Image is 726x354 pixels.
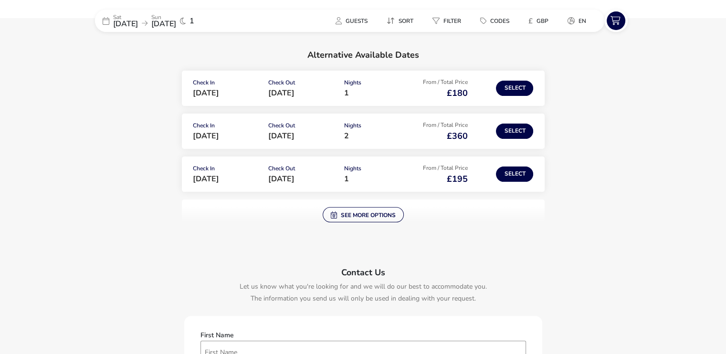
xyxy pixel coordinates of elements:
[189,17,194,25] span: 1
[193,80,261,89] p: Check In
[410,79,468,89] p: From / Total Price
[410,165,468,175] p: From / Total Price
[344,174,349,184] span: 1
[496,167,533,182] button: Select
[490,17,509,25] span: Codes
[447,173,468,185] span: £195
[268,80,337,89] p: Check Out
[113,19,138,29] span: [DATE]
[447,130,468,142] span: £360
[113,14,138,20] p: Sat
[399,17,413,25] span: Sort
[193,131,219,141] span: [DATE]
[268,123,337,132] p: Check Out
[151,14,176,20] p: Sun
[189,281,537,292] p: Let us know what you're looking for and we will do our best to accommodate you.
[268,174,295,184] span: [DATE]
[193,166,261,175] p: Check In
[560,14,598,28] naf-pibe-menu-bar-item: en
[579,17,586,25] span: en
[193,123,261,132] p: Check In
[496,124,533,139] button: Select
[410,122,468,132] p: From / Total Price
[344,131,349,141] span: 2
[346,17,368,25] span: Guests
[443,17,461,25] span: Filter
[344,88,349,98] span: 1
[268,166,337,175] p: Check Out
[200,332,234,339] label: First Name
[447,87,468,99] span: £180
[379,14,421,28] button: Sort
[328,14,379,28] naf-pibe-menu-bar-item: Guests
[193,88,219,98] span: [DATE]
[331,211,396,219] span: See more options
[268,88,295,98] span: [DATE]
[193,174,219,184] span: [DATE]
[521,14,556,28] button: £GBP
[344,123,402,132] p: Nights
[425,14,473,28] naf-pibe-menu-bar-item: Filter
[344,80,402,89] p: Nights
[521,14,560,28] naf-pibe-menu-bar-item: £GBP
[344,166,402,175] p: Nights
[323,207,404,222] button: See more options
[537,17,548,25] span: GBP
[189,260,537,281] h2: Contact Us
[268,131,295,141] span: [DATE]
[189,292,537,304] p: The information you send us will only be used in dealing with your request.
[182,43,545,71] h2: Alternative Available Dates
[379,14,425,28] naf-pibe-menu-bar-item: Sort
[425,14,469,28] button: Filter
[328,14,375,28] button: Guests
[473,14,521,28] naf-pibe-menu-bar-item: Codes
[496,81,533,96] button: Select
[528,16,533,26] i: £
[151,19,176,29] span: [DATE]
[95,10,238,32] div: Sat[DATE]Sun[DATE]1
[560,14,594,28] button: en
[473,14,517,28] button: Codes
